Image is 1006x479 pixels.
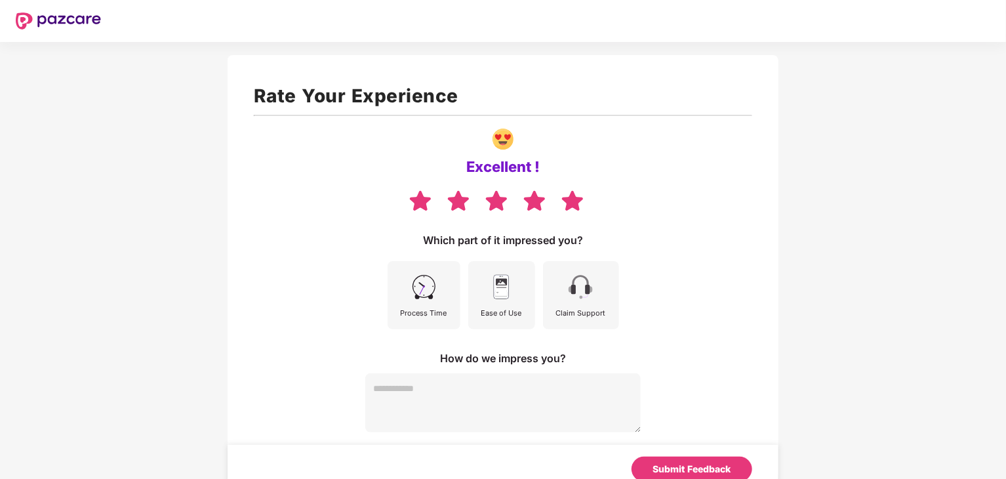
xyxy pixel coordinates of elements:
img: svg+xml;base64,PHN2ZyB4bWxucz0iaHR0cDovL3d3dy53My5vcmcvMjAwMC9zdmciIHdpZHRoPSI0NSIgaGVpZ2h0PSI0NS... [566,272,595,302]
div: Which part of it impressed you? [423,233,583,247]
img: svg+xml;base64,PHN2ZyB4bWxucz0iaHR0cDovL3d3dy53My5vcmcvMjAwMC9zdmciIHdpZHRoPSIzOCIgaGVpZ2h0PSIzNS... [408,189,433,212]
img: svg+xml;base64,PHN2ZyB4bWxucz0iaHR0cDovL3d3dy53My5vcmcvMjAwMC9zdmciIHdpZHRoPSIzOCIgaGVpZ2h0PSIzNS... [446,189,471,212]
div: Process Time [401,307,447,319]
div: Ease of Use [481,307,522,319]
img: New Pazcare Logo [16,12,101,30]
img: svg+xml;base64,PHN2ZyB4bWxucz0iaHR0cDovL3d3dy53My5vcmcvMjAwMC9zdmciIHdpZHRoPSI0NSIgaGVpZ2h0PSI0NS... [487,272,516,302]
img: svg+xml;base64,PHN2ZyBpZD0iR3JvdXBfNDI1NDUiIGRhdGEtbmFtZT0iR3JvdXAgNDI1NDUiIHhtbG5zPSJodHRwOi8vd3... [493,129,513,150]
img: svg+xml;base64,PHN2ZyB4bWxucz0iaHR0cDovL3d3dy53My5vcmcvMjAwMC9zdmciIHdpZHRoPSIzOCIgaGVpZ2h0PSIzNS... [522,189,547,212]
div: Submit Feedback [653,462,731,476]
div: How do we impress you? [440,351,566,365]
img: svg+xml;base64,PHN2ZyB4bWxucz0iaHR0cDovL3d3dy53My5vcmcvMjAwMC9zdmciIHdpZHRoPSI0NSIgaGVpZ2h0PSI0NS... [409,272,439,302]
h1: Rate Your Experience [254,81,752,110]
img: svg+xml;base64,PHN2ZyB4bWxucz0iaHR0cDovL3d3dy53My5vcmcvMjAwMC9zdmciIHdpZHRoPSIzOCIgaGVpZ2h0PSIzNS... [484,189,509,212]
img: svg+xml;base64,PHN2ZyB4bWxucz0iaHR0cDovL3d3dy53My5vcmcvMjAwMC9zdmciIHdpZHRoPSIzOCIgaGVpZ2h0PSIzNS... [560,189,585,212]
div: Claim Support [556,307,606,319]
div: Excellent ! [466,157,540,176]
